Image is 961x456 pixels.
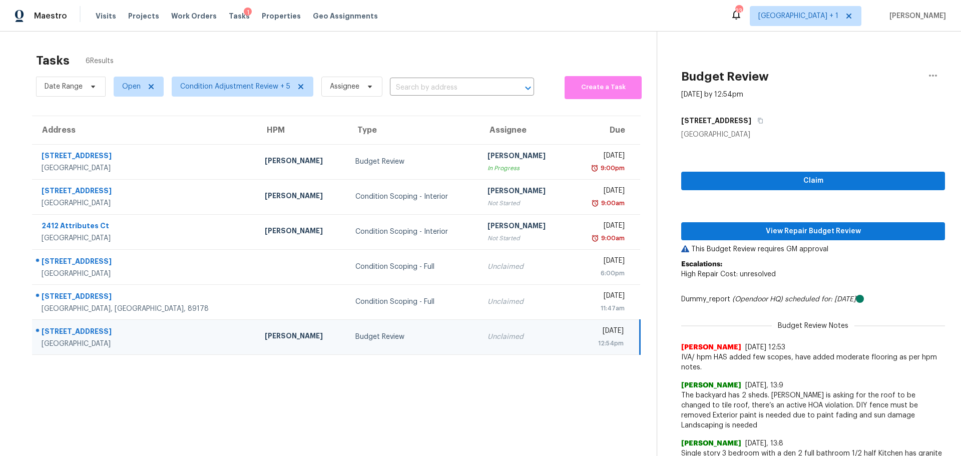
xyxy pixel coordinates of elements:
div: [PERSON_NAME] [265,156,339,168]
div: 1 [244,8,252,18]
span: [DATE], 13:9 [745,382,783,389]
div: [GEOGRAPHIC_DATA] [42,233,249,243]
span: Condition Adjustment Review + 5 [180,82,290,92]
span: Date Range [45,82,83,92]
button: Create a Task [565,76,642,99]
span: Projects [128,11,159,21]
div: [DATE] [578,151,624,163]
i: scheduled for: [DATE] [785,296,856,303]
div: [GEOGRAPHIC_DATA] [42,339,249,349]
div: Not Started [488,233,562,243]
div: 9:00am [599,233,625,243]
span: Assignee [330,82,359,92]
div: [GEOGRAPHIC_DATA] [681,130,945,140]
span: [DATE], 13:8 [745,440,783,447]
div: Unclaimed [488,262,562,272]
div: 2412 Attributes Ct [42,221,249,233]
input: Search by address [390,80,506,96]
th: HPM [257,116,347,144]
div: [GEOGRAPHIC_DATA], [GEOGRAPHIC_DATA], 89178 [42,304,249,314]
div: [STREET_ADDRESS] [42,151,249,163]
div: 11:47am [578,303,624,313]
button: Copy Address [751,112,765,130]
div: Budget Review [355,332,471,342]
img: Overdue Alarm Icon [591,163,599,173]
span: Open [122,82,141,92]
div: [STREET_ADDRESS] [42,256,249,269]
span: [PERSON_NAME] [681,342,741,352]
span: Create a Task [570,82,637,93]
span: [GEOGRAPHIC_DATA] + 1 [758,11,838,21]
span: [PERSON_NAME] [885,11,946,21]
th: Type [347,116,479,144]
div: Dummy_report [681,294,945,304]
div: [PERSON_NAME] [265,226,339,238]
span: High Repair Cost: unresolved [681,271,776,278]
div: [PERSON_NAME] [488,221,562,233]
span: [PERSON_NAME] [681,438,741,448]
div: [PERSON_NAME] [488,186,562,198]
span: Geo Assignments [313,11,378,21]
div: Unclaimed [488,332,562,342]
b: Escalations: [681,261,722,268]
span: Properties [262,11,301,21]
span: [DATE] 12:53 [745,344,785,351]
button: Claim [681,172,945,190]
div: [DATE] [578,326,624,338]
h2: Budget Review [681,72,769,82]
h5: [STREET_ADDRESS] [681,116,751,126]
div: [PERSON_NAME] [265,331,339,343]
img: Overdue Alarm Icon [591,233,599,243]
span: 6 Results [86,56,114,66]
div: Condition Scoping - Interior [355,192,471,202]
span: Work Orders [171,11,217,21]
span: [PERSON_NAME] [681,380,741,390]
div: Condition Scoping - Full [355,262,471,272]
div: Condition Scoping - Full [355,297,471,307]
img: Overdue Alarm Icon [591,198,599,208]
button: Open [521,81,535,95]
span: Claim [689,175,937,187]
div: 9:00am [599,198,625,208]
button: View Repair Budget Review [681,222,945,241]
div: [GEOGRAPHIC_DATA] [42,163,249,173]
div: 9:00pm [599,163,625,173]
h2: Tasks [36,56,70,66]
span: View Repair Budget Review [689,225,937,238]
div: [STREET_ADDRESS] [42,186,249,198]
span: Budget Review Notes [772,321,854,331]
span: The backyard has 2 sheds. [PERSON_NAME] is asking for the roof to be changed to tile roof, there’... [681,390,945,430]
div: [DATE] [578,221,624,233]
div: 23 [735,6,742,16]
div: [DATE] [578,256,624,268]
div: [DATE] [578,291,624,303]
div: [DATE] by 12:54pm [681,90,743,100]
div: Condition Scoping - Interior [355,227,471,237]
div: Budget Review [355,157,471,167]
span: Tasks [229,13,250,20]
i: (Opendoor HQ) [732,296,783,303]
p: This Budget Review requires GM approval [681,244,945,254]
th: Assignee [479,116,570,144]
span: IVA/ hpm HAS added few scopes, have added moderate flooring as per hpm notes. [681,352,945,372]
div: [STREET_ADDRESS] [42,326,249,339]
div: Unclaimed [488,297,562,307]
div: In Progress [488,163,562,173]
div: [PERSON_NAME] [265,191,339,203]
div: [DATE] [578,186,624,198]
span: Maestro [34,11,67,21]
span: Visits [96,11,116,21]
div: [GEOGRAPHIC_DATA] [42,269,249,279]
div: [GEOGRAPHIC_DATA] [42,198,249,208]
div: Not Started [488,198,562,208]
div: [STREET_ADDRESS] [42,291,249,304]
div: [PERSON_NAME] [488,151,562,163]
div: 6:00pm [578,268,624,278]
th: Due [570,116,640,144]
th: Address [32,116,257,144]
div: 12:54pm [578,338,624,348]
